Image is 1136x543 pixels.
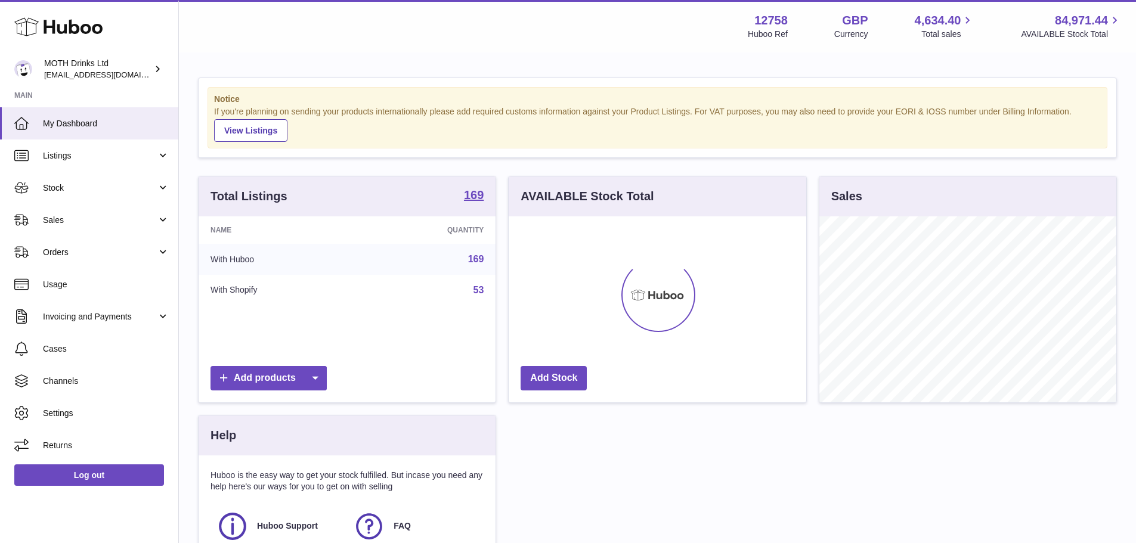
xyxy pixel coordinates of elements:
a: 53 [473,285,484,295]
span: [EMAIL_ADDRESS][DOMAIN_NAME] [44,70,175,79]
span: Listings [43,150,157,162]
span: Total sales [921,29,974,40]
div: If you're planning on sending your products internationally please add required customs informati... [214,106,1101,142]
span: Stock [43,182,157,194]
a: View Listings [214,119,287,142]
th: Quantity [359,216,496,244]
span: Orders [43,247,157,258]
span: Invoicing and Payments [43,311,157,322]
strong: 169 [464,189,484,201]
span: FAQ [394,520,411,532]
span: My Dashboard [43,118,169,129]
strong: 12758 [754,13,788,29]
a: Add Stock [521,366,587,390]
p: Huboo is the easy way to get your stock fulfilled. But incase you need any help here's our ways f... [211,470,484,492]
strong: Notice [214,94,1101,105]
div: Currency [834,29,868,40]
span: Huboo Support [257,520,318,532]
div: Huboo Ref [748,29,788,40]
span: 84,971.44 [1055,13,1108,29]
a: Log out [14,464,164,486]
td: With Shopify [199,275,359,306]
a: 84,971.44 AVAILABLE Stock Total [1021,13,1122,40]
a: 4,634.40 Total sales [915,13,975,40]
strong: GBP [842,13,868,29]
img: orders@mothdrinks.com [14,60,32,78]
a: Add products [211,366,327,390]
h3: Help [211,427,236,443]
span: Settings [43,408,169,419]
h3: Total Listings [211,188,287,204]
div: MOTH Drinks Ltd [44,58,151,80]
span: Channels [43,376,169,387]
span: 4,634.40 [915,13,961,29]
span: Cases [43,343,169,355]
h3: Sales [831,188,862,204]
a: 169 [468,254,484,264]
a: Huboo Support [216,510,341,542]
a: 169 [464,189,484,203]
td: With Huboo [199,244,359,275]
span: Returns [43,440,169,451]
a: FAQ [353,510,478,542]
span: Sales [43,215,157,226]
span: AVAILABLE Stock Total [1021,29,1122,40]
th: Name [199,216,359,244]
span: Usage [43,279,169,290]
h3: AVAILABLE Stock Total [521,188,654,204]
